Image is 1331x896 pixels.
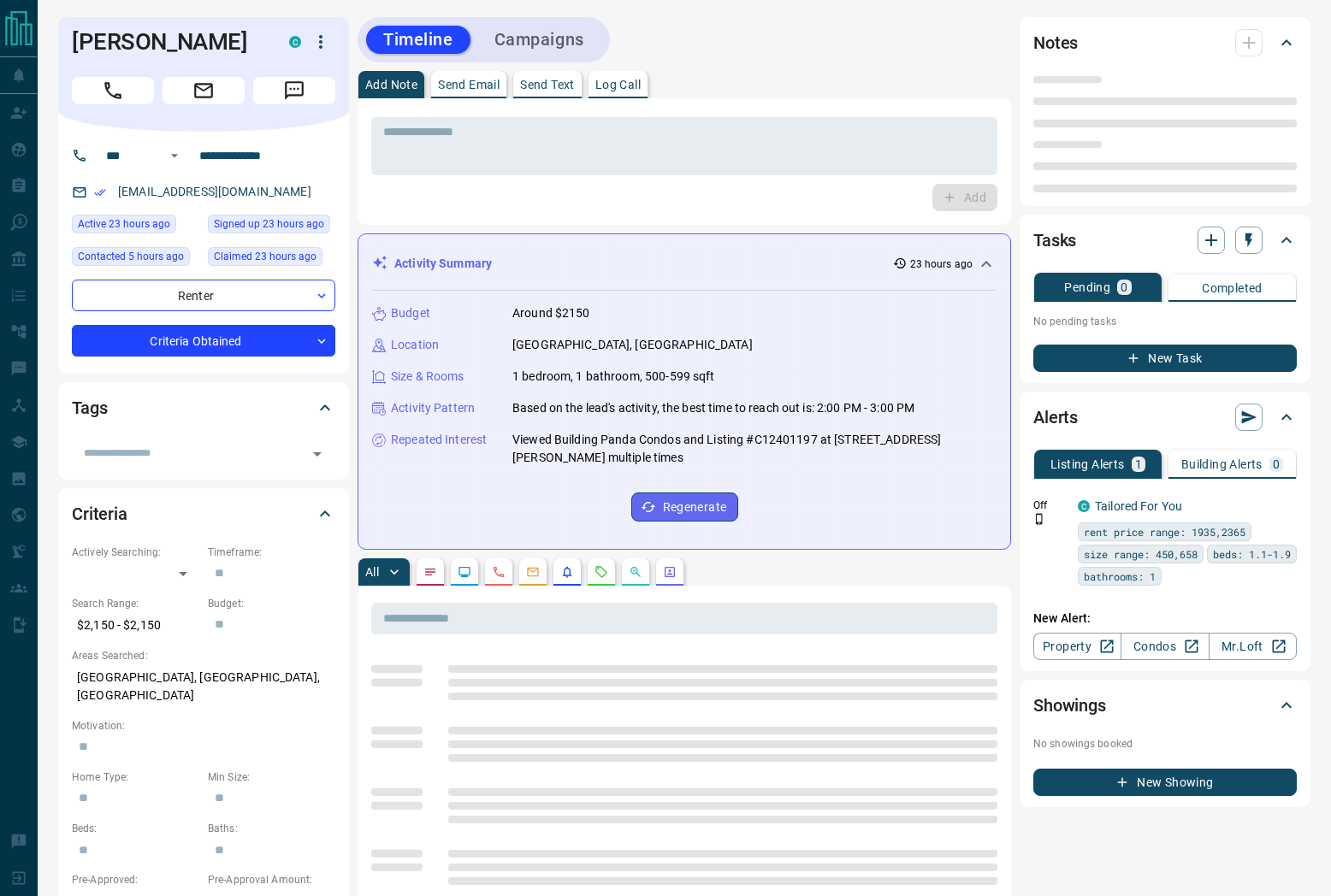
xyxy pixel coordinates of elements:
[78,248,184,265] span: Contacted 5 hours ago
[372,248,997,280] div: Activity Summary23 hours ago
[1273,458,1280,470] p: 0
[214,215,324,233] span: Signed up 23 hours ago
[289,36,301,48] div: condos.ca
[1033,633,1121,660] a: Property
[208,596,335,611] p: Budget:
[512,368,715,386] p: 1 bedroom, 1 bathroom, 500-599 sqft
[78,215,170,233] span: Active 23 hours ago
[163,77,245,104] span: Email
[72,280,335,311] div: Renter
[1209,633,1297,660] a: Mr.Loft
[72,596,199,611] p: Search Range:
[72,663,335,710] p: [GEOGRAPHIC_DATA], [GEOGRAPHIC_DATA], [GEOGRAPHIC_DATA]
[1033,345,1297,372] button: New Task
[208,872,335,887] p: Pre-Approval Amount:
[1033,498,1068,513] p: Off
[629,565,642,579] svg: Opportunities
[164,145,185,166] button: Open
[391,304,430,322] p: Budget
[72,28,263,56] h1: [PERSON_NAME]
[1033,220,1297,261] div: Tasks
[72,769,199,785] p: Home Type:
[1202,282,1263,294] p: Completed
[72,611,199,640] p: $2,150 - $2,150
[492,565,506,579] svg: Calls
[1213,545,1291,563] span: beds: 1.1-1.9
[423,565,437,579] svg: Notes
[1033,309,1297,334] p: No pending tasks
[520,79,575,91] p: Send Text
[595,565,608,579] svg: Requests
[365,566,379,578] p: All
[526,565,540,579] svg: Emails
[1033,22,1297,63] div: Notes
[72,215,199,239] div: Mon Sep 15 2025
[208,215,335,239] div: Mon Sep 15 2025
[208,821,335,836] p: Baths:
[214,248,316,265] span: Claimed 23 hours ago
[1033,769,1297,796] button: New Showing
[1121,281,1127,293] p: 0
[1033,610,1297,628] p: New Alert:
[477,26,601,54] button: Campaigns
[72,387,335,428] div: Tags
[438,79,500,91] p: Send Email
[1033,404,1078,431] h2: Alerts
[366,26,470,54] button: Timeline
[512,304,590,322] p: Around $2150
[1084,568,1156,585] span: bathrooms: 1
[391,336,439,354] p: Location
[1033,397,1297,438] div: Alerts
[72,325,335,357] div: Criteria Obtained
[1033,692,1106,719] h2: Showings
[1050,458,1125,470] p: Listing Alerts
[512,336,753,354] p: [GEOGRAPHIC_DATA], [GEOGRAPHIC_DATA]
[391,399,475,417] p: Activity Pattern
[631,492,738,522] button: Regenerate
[72,821,199,836] p: Beds:
[1121,633,1209,660] a: Condos
[663,565,677,579] svg: Agent Actions
[72,247,199,271] div: Tue Sep 16 2025
[595,79,641,91] p: Log Call
[391,368,464,386] p: Size & Rooms
[391,431,487,449] p: Repeated Interest
[208,769,335,785] p: Min Size:
[1064,281,1110,293] p: Pending
[208,247,335,271] div: Mon Sep 15 2025
[1033,29,1078,56] h2: Notes
[1095,499,1182,513] a: Tailored For You
[72,718,335,734] p: Motivation:
[1135,458,1142,470] p: 1
[118,185,311,198] a: [EMAIL_ADDRESS][DOMAIN_NAME]
[1033,685,1297,726] div: Showings
[1033,736,1297,752] p: No showings booked
[72,394,107,421] h2: Tags
[1084,545,1198,563] span: size range: 450,658
[94,186,106,198] svg: Email Verified
[394,255,492,273] p: Activity Summary
[72,545,199,560] p: Actively Searching:
[1033,513,1045,525] svg: Push Notification Only
[512,431,997,467] p: Viewed Building Panda Condos and Listing #C12401197 at [STREET_ADDRESS][PERSON_NAME] multiple times
[512,399,914,417] p: Based on the lead's activity, the best time to reach out is: 2:00 PM - 3:00 PM
[208,545,335,560] p: Timeframe:
[1084,523,1245,540] span: rent price range: 1935,2365
[560,565,574,579] svg: Listing Alerts
[1033,227,1076,254] h2: Tasks
[72,500,127,528] h2: Criteria
[72,493,335,534] div: Criteria
[253,77,335,104] span: Message
[365,79,417,91] p: Add Note
[458,565,471,579] svg: Lead Browsing Activity
[72,872,199,887] p: Pre-Approved:
[910,256,973,272] p: 23 hours ago
[1181,458,1263,470] p: Building Alerts
[72,648,335,663] p: Areas Searched:
[305,442,329,466] button: Open
[1078,500,1090,512] div: condos.ca
[72,77,154,104] span: Call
